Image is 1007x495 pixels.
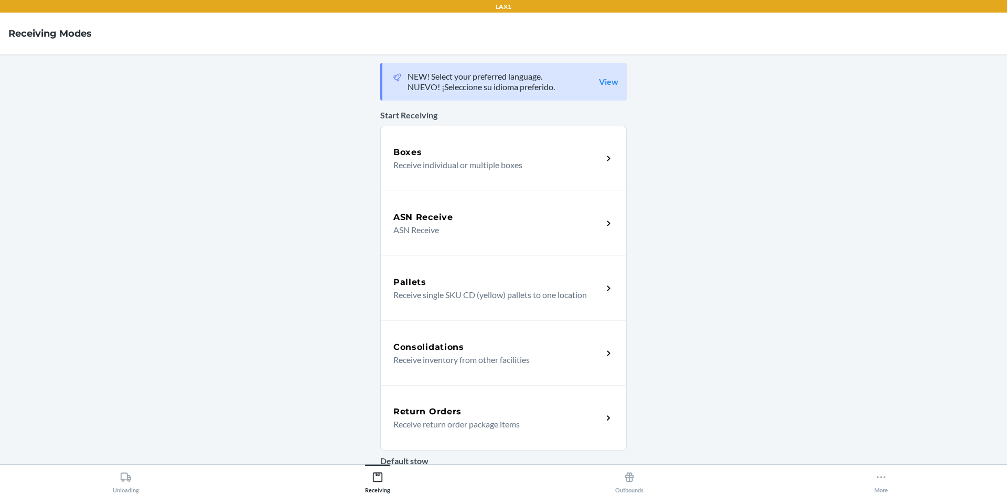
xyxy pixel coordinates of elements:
[599,76,618,87] a: View
[380,191,627,256] a: ASN ReceiveASN Receive
[380,126,627,191] a: BoxesReceive individual or multiple boxes
[393,211,453,224] h5: ASN Receive
[380,386,627,450] a: Return OrdersReceive return order package items
[393,354,594,366] p: Receive inventory from other facilities
[408,82,555,92] p: NUEVO! ¡Seleccione su idioma preferido.
[393,418,594,431] p: Receive return order package items
[380,109,627,122] p: Start Receiving
[393,276,426,289] h5: Pallets
[408,71,555,82] p: NEW! Select your preferred language.
[113,467,139,493] div: Unloading
[393,289,594,301] p: Receive single SKU CD (yellow) pallets to one location
[393,341,464,354] h5: Consolidations
[615,467,644,493] div: Outbounds
[393,224,594,236] p: ASN Receive
[380,455,627,467] p: Default stow
[380,321,627,386] a: ConsolidationsReceive inventory from other facilities
[365,467,390,493] div: Receiving
[380,256,627,321] a: PalletsReceive single SKU CD (yellow) pallets to one location
[504,465,755,493] button: Outbounds
[874,467,888,493] div: More
[496,2,511,12] p: LAX1
[755,465,1007,493] button: More
[393,405,462,418] h5: Return Orders
[252,465,504,493] button: Receiving
[8,27,92,40] h4: Receiving Modes
[393,146,422,159] h5: Boxes
[393,159,594,171] p: Receive individual or multiple boxes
